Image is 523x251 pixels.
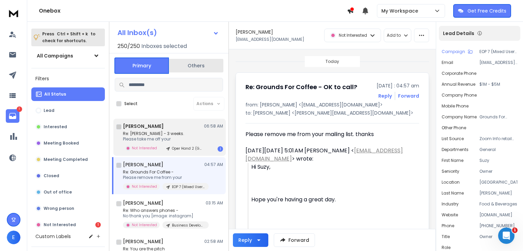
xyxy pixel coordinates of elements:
p: First Name [442,158,463,163]
label: Select [124,101,138,106]
div: 1 [95,222,101,228]
h3: Custom Labels [35,233,71,240]
p: Today [326,59,339,64]
p: Meeting Booked [44,140,79,146]
p: Corporate Phone [442,71,476,76]
p: Lead Details [443,30,474,37]
p: Other Phone [442,125,466,131]
p: Mobile Phone [442,103,469,109]
button: Interested [31,120,105,134]
p: Suzy [479,158,518,163]
p: Please take me off your [123,136,205,142]
button: E [7,231,20,244]
p: Oper Hand 2 (GW Mixed) [172,146,205,151]
p: Title [442,234,450,239]
p: [EMAIL_ADDRESS][DOMAIN_NAME] [236,37,304,42]
p: Press to check for shortcuts. [42,31,95,44]
p: from: [PERSON_NAME] <[EMAIL_ADDRESS][DOMAIN_NAME]> [245,101,419,108]
h1: Onebox [39,7,347,15]
button: Wrong person [31,202,105,215]
p: General [479,147,518,152]
p: [EMAIL_ADDRESS][DOMAIN_NAME] [479,60,518,65]
p: 02:58 AM [204,239,223,244]
a: [EMAIL_ADDRESS][DOMAIN_NAME] [245,147,403,163]
div: Forward [398,93,419,99]
p: 04:57 AM [204,162,223,167]
p: Re: [PERSON_NAME] - 3 weeks. [123,131,205,136]
button: Meeting Booked [31,136,105,150]
button: Forward [274,233,315,247]
p: Company Phone [442,93,477,98]
p: Industry [442,201,459,207]
h1: All Inbox(s) [117,29,157,36]
button: All Inbox(s) [112,26,224,39]
div: Reply [238,237,252,244]
p: Not Interested [132,146,157,151]
p: EOP 7 (Mixed Users and Lists) [479,49,518,54]
p: Owner [479,234,518,239]
button: Not Interested1 [31,218,105,232]
p: Get Free Credits [467,7,506,14]
p: All Status [44,91,66,97]
p: Not Interested [339,33,367,38]
button: Get Free Credits [453,4,511,18]
p: Meeting Completed [44,157,88,162]
p: Email [442,60,453,65]
button: Reply [233,233,268,247]
p: Please remove me from your [123,175,205,180]
span: Ctrl + Shift + k [56,30,89,38]
button: Lead [31,104,105,117]
p: $1M - $5M [479,82,518,87]
p: [PHONE_NUMBER] [479,223,518,229]
p: [DATE] : 04:57 am [377,82,419,89]
p: location [442,180,460,185]
button: All Status [31,87,105,101]
h1: Re: Grounds For Coffee - OK to call? [245,82,357,92]
p: Closed [44,173,59,179]
p: 06:58 AM [204,123,223,129]
h1: [PERSON_NAME] [123,161,163,168]
p: 03:15 AM [206,200,223,206]
p: EOP 7 (Mixed Users and Lists) [172,184,205,189]
p: Departments [442,147,469,152]
p: Grounds For Coffee [479,114,518,120]
img: logo [7,7,20,19]
button: Out of office [31,185,105,199]
p: Lead [44,108,54,113]
p: Company Name [442,114,477,120]
p: Not Interested [132,184,157,189]
h1: All Campaigns [37,52,73,59]
span: 250 / 250 [117,42,140,50]
p: Owner [479,169,518,174]
p: Out of office [44,189,72,195]
button: Others [169,58,223,73]
p: Interested [44,124,67,130]
p: Not Interested [44,222,76,228]
button: Primary [114,57,169,74]
p: Re: Grounds For Coffee - [123,169,205,175]
h1: [PERSON_NAME] [123,238,163,245]
button: Campaign [442,49,473,54]
button: All Campaigns [31,49,105,63]
p: role [442,245,450,250]
p: Last Name [442,190,464,196]
p: [DOMAIN_NAME] [479,212,518,218]
button: Meeting Completed [31,153,105,166]
h3: Filters [31,74,105,83]
p: My Workspace [381,7,421,14]
p: Food & Beverages [479,201,518,207]
p: Phone [442,223,454,229]
p: [PERSON_NAME] [479,190,518,196]
h3: Inboxes selected [141,42,187,50]
h1: [PERSON_NAME] [123,123,164,130]
p: Business Development - CCS For EMBIOS [172,223,205,228]
p: Website [442,212,458,218]
p: Zoom Info retail US 2025 [479,136,518,141]
p: 1 [17,106,22,112]
div: 1 [218,146,223,152]
button: Reply [378,93,392,99]
div: [DATE][DATE] 5:01 AM [PERSON_NAME] < > wrote: [245,147,414,163]
div: Please remove me from your mailing list. thanks [245,130,414,138]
